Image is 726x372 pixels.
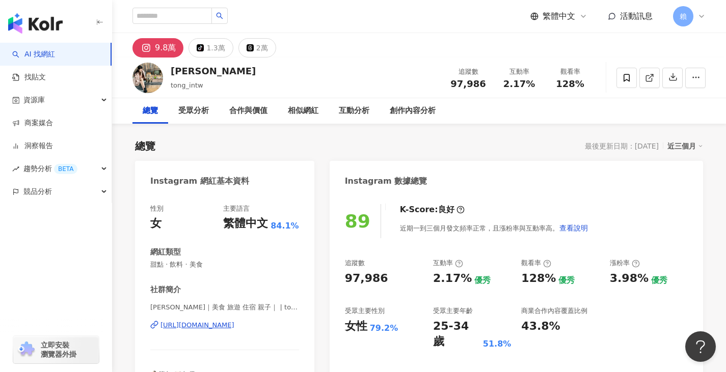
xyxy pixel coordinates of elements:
div: 128% [521,271,556,287]
div: BETA [54,164,77,174]
div: 25-34 歲 [433,319,480,350]
button: 9.8萬 [132,38,183,58]
div: 1.3萬 [206,41,225,55]
div: 受眾主要年齡 [433,306,473,316]
div: 總覽 [135,139,155,153]
div: 97,986 [345,271,388,287]
span: 84.1% [271,220,299,232]
div: 社群簡介 [150,284,181,295]
div: 89 [345,211,370,232]
button: 1.3萬 [189,38,233,58]
div: 優秀 [474,275,491,286]
div: 女 [150,216,162,232]
div: 3.98% [610,271,649,287]
a: [URL][DOMAIN_NAME] [150,321,299,330]
div: K-Score : [400,204,465,215]
div: 79.2% [370,323,398,334]
span: [PERSON_NAME]｜美食 旅遊 住宿 親子｜ | tong_intw [150,303,299,312]
div: 9.8萬 [155,41,176,55]
img: chrome extension [16,341,36,358]
div: 良好 [438,204,454,215]
span: 賴 [680,11,687,22]
div: 51.8% [483,338,512,350]
a: 洞察報告 [12,141,53,151]
div: 追蹤數 [449,67,488,77]
span: tong_intw [171,81,203,89]
div: [PERSON_NAME] [171,65,256,77]
span: 活動訊息 [620,11,653,21]
span: 繁體中文 [543,11,575,22]
div: 觀看率 [551,67,589,77]
img: KOL Avatar [132,63,163,93]
div: 互動分析 [339,105,369,117]
button: 2萬 [238,38,276,58]
iframe: Help Scout Beacon - Open [685,331,716,362]
div: 優秀 [651,275,667,286]
span: search [216,12,223,19]
span: 97,986 [450,78,486,89]
div: 合作與價值 [229,105,267,117]
a: 商案媒合 [12,118,53,128]
div: Instagram 網紅基本資料 [150,176,249,187]
div: 受眾分析 [178,105,209,117]
div: 互動率 [500,67,539,77]
img: logo [8,13,63,34]
div: [URL][DOMAIN_NAME] [160,321,234,330]
a: 找貼文 [12,72,46,82]
span: 趨勢分析 [23,157,77,180]
span: 立即安裝 瀏覽器外掛 [41,340,76,359]
a: searchAI 找網紅 [12,49,55,60]
div: 繁體中文 [223,216,268,232]
div: 近三個月 [667,139,703,153]
span: 競品分析 [23,180,52,203]
div: 最後更新日期：[DATE] [585,142,659,150]
div: 2.17% [433,271,472,287]
span: 甜點 · 飲料 · 美食 [150,260,299,269]
div: 相似網紅 [288,105,318,117]
div: 2萬 [256,41,268,55]
div: 優秀 [558,275,575,286]
div: 性別 [150,204,164,213]
span: 資源庫 [23,89,45,111]
div: 互動率 [433,259,463,268]
div: 43.8% [521,319,560,334]
div: Instagram 數據總覽 [345,176,427,187]
div: 漲粉率 [610,259,640,268]
button: 查看說明 [559,218,588,238]
div: 商業合作內容覆蓋比例 [521,306,587,316]
div: 主要語言 [223,204,250,213]
a: chrome extension立即安裝 瀏覽器外掛 [13,336,99,363]
div: 總覽 [143,105,158,117]
div: 網紅類型 [150,247,181,257]
span: 查看說明 [559,224,588,232]
div: 女性 [345,319,367,334]
div: 追蹤數 [345,259,365,268]
span: 128% [556,79,584,89]
span: 2.17% [503,79,535,89]
span: rise [12,165,19,173]
div: 近期一到三個月發文頻率正常，且漲粉率與互動率高。 [400,218,588,238]
div: 受眾主要性別 [345,306,385,316]
div: 創作內容分析 [390,105,436,117]
div: 觀看率 [521,259,551,268]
